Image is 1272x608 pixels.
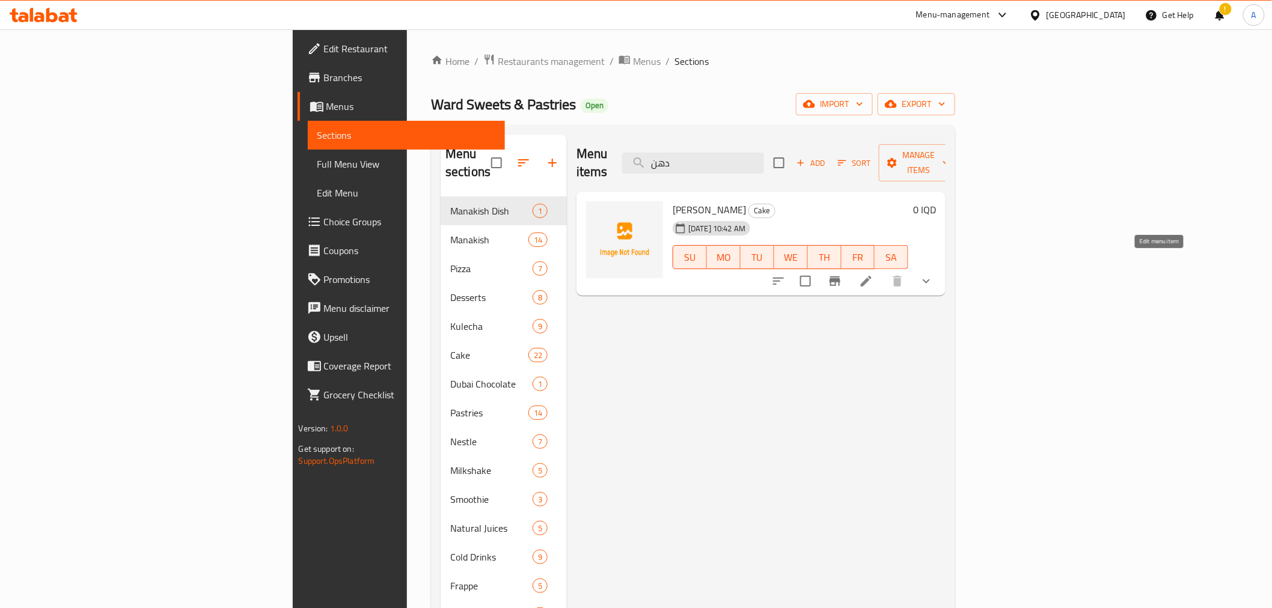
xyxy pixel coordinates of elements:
span: TU [745,249,769,266]
span: 14 [529,407,547,419]
span: WE [779,249,803,266]
div: Pizza [450,261,533,276]
span: Open [581,100,608,111]
a: Promotions [298,265,505,294]
button: export [878,93,955,115]
span: Edit Menu [317,186,495,200]
li: / [665,54,670,68]
span: Cold Drinks [450,550,533,564]
span: 9 [533,552,547,563]
div: Dubai Chocolate1 [441,369,567,398]
span: Cake [749,204,775,217]
a: Sections [308,121,505,150]
div: Kulecha [450,319,533,333]
div: Natural Juices5 [441,514,567,543]
div: Cake [748,204,775,218]
span: Dubai Chocolate [450,377,533,391]
a: Restaurants management [483,53,605,69]
span: 7 [533,436,547,448]
span: Milkshake [450,463,533,478]
a: Upsell [298,323,505,351]
div: items [533,463,548,478]
div: Pizza7 [441,254,567,283]
span: Restaurants management [498,54,605,68]
div: [GEOGRAPHIC_DATA] [1047,8,1126,22]
span: Nestle [450,434,533,449]
span: 7 [533,263,547,275]
a: Menus [298,92,505,121]
svg: Show Choices [919,274,934,288]
button: sort-choices [764,267,793,296]
button: import [796,93,873,115]
div: Manakish Dish1 [441,196,567,225]
li: / [610,54,614,68]
div: Cold Drinks9 [441,543,567,571]
a: Coverage Report [298,351,505,380]
div: Manakish14 [441,225,567,254]
span: Grocery Checklist [324,388,495,402]
span: Select all sections [484,150,509,175]
span: Coupons [324,243,495,258]
div: items [533,579,548,593]
span: FR [846,249,870,266]
div: Smoothie3 [441,485,567,514]
a: Edit Restaurant [298,34,505,63]
a: Coupons [298,236,505,265]
span: 14 [529,234,547,246]
div: Smoothie [450,492,533,506]
span: Sort sections [509,148,538,177]
span: Promotions [324,272,495,287]
span: Sections [317,128,495,142]
div: Nestle7 [441,427,567,456]
span: Branches [324,70,495,85]
span: Get support on: [299,441,354,457]
button: TU [741,245,774,269]
span: 5 [533,580,547,592]
span: Desserts [450,290,533,305]
span: A [1252,8,1256,22]
span: 5 [533,523,547,534]
span: Choice Groups [324,214,495,229]
span: [PERSON_NAME] [673,201,746,219]
span: 9 [533,321,547,332]
button: show more [912,267,941,296]
span: 1 [533,378,547,390]
span: import [806,97,863,112]
button: Manage items [879,144,959,181]
span: 8 [533,292,547,303]
div: Desserts8 [441,283,567,312]
div: Pastries14 [441,398,567,427]
span: Menus [633,54,661,68]
span: Sections [674,54,709,68]
button: SA [875,245,908,269]
a: Edit Menu [308,178,505,207]
span: Manage items [888,148,950,178]
span: SU [678,249,702,266]
div: items [528,233,548,247]
div: Menu-management [916,8,990,22]
div: items [533,492,548,506]
span: 5 [533,465,547,476]
span: export [887,97,946,112]
nav: breadcrumb [431,53,955,69]
a: Choice Groups [298,207,505,236]
span: SA [879,249,904,266]
a: Menu disclaimer [298,294,505,323]
span: Edit Restaurant [324,41,495,56]
span: Add [795,156,827,170]
button: Sort [835,154,874,172]
a: Grocery Checklist [298,380,505,409]
span: 1 [533,205,547,217]
a: Full Menu View [308,150,505,178]
span: Version: [299,421,328,436]
span: 22 [529,350,547,361]
a: Menus [619,53,661,69]
div: Pastries [450,406,528,420]
a: Support.OpsPlatform [299,453,375,469]
button: FR [842,245,875,269]
div: Cake22 [441,341,567,369]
